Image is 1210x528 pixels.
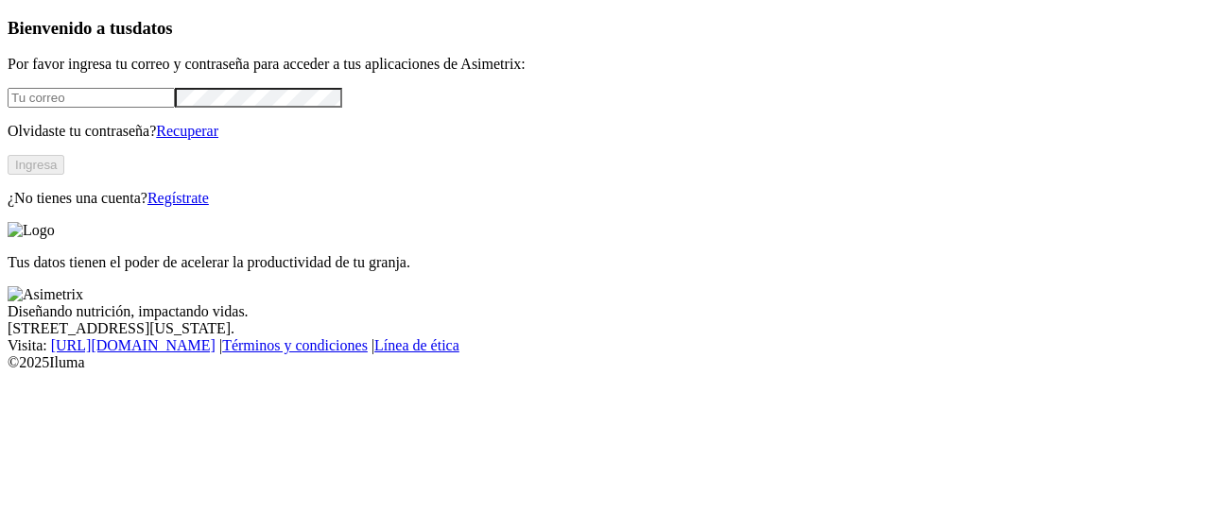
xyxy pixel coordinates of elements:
img: Logo [8,222,55,239]
a: Términos y condiciones [222,337,368,353]
p: ¿No tienes una cuenta? [8,190,1202,207]
a: Recuperar [156,123,218,139]
input: Tu correo [8,88,175,108]
div: Visita : | | [8,337,1202,354]
span: datos [132,18,173,38]
div: Diseñando nutrición, impactando vidas. [8,303,1202,320]
button: Ingresa [8,155,64,175]
div: © 2025 Iluma [8,354,1202,371]
h3: Bienvenido a tus [8,18,1202,39]
a: Línea de ética [374,337,459,353]
img: Asimetrix [8,286,83,303]
p: Por favor ingresa tu correo y contraseña para acceder a tus aplicaciones de Asimetrix: [8,56,1202,73]
div: [STREET_ADDRESS][US_STATE]. [8,320,1202,337]
a: Regístrate [147,190,209,206]
p: Tus datos tienen el poder de acelerar la productividad de tu granja. [8,254,1202,271]
a: [URL][DOMAIN_NAME] [51,337,216,353]
p: Olvidaste tu contraseña? [8,123,1202,140]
